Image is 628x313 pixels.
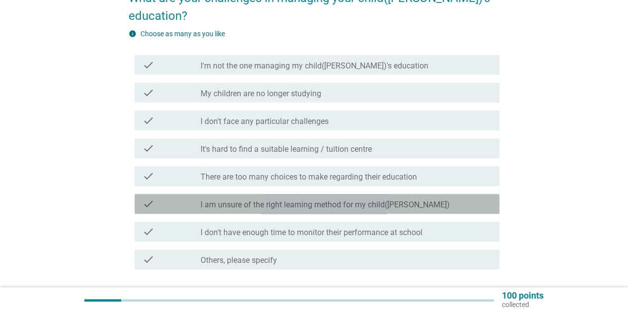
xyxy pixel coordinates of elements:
label: It's hard to find a suitable learning / tuition centre [201,144,372,154]
i: check [142,115,154,126]
label: My children are no longer studying [201,89,321,99]
i: info [129,30,137,38]
label: Choose as many as you like [140,30,225,38]
label: Others, please specify [201,255,277,265]
i: check [142,59,154,71]
label: I don't have enough time to monitor their performance at school [201,228,422,238]
i: check [142,253,154,265]
label: There are too many choices to make regarding their education [201,172,417,182]
i: check [142,170,154,182]
i: check [142,198,154,210]
label: I am unsure of the right learning method for my child([PERSON_NAME]) [201,200,450,210]
i: check [142,87,154,99]
p: 100 points [502,291,544,300]
i: check [142,226,154,238]
i: check [142,142,154,154]
label: I'm not the one managing my child([PERSON_NAME])'s education [201,61,428,71]
p: collected [502,300,544,309]
label: I don't face any particular challenges [201,117,329,126]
